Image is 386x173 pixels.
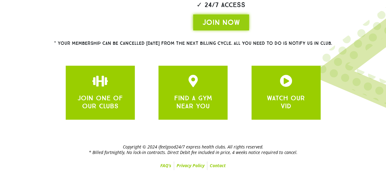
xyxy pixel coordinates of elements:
a: FAQ’s [158,161,174,170]
a: JOIN ONE OF OUR CLUBS [280,75,292,87]
h2: ✓ 24/7 Access [126,2,316,8]
nav: Menu [3,161,383,170]
a: JOIN ONE OF OUR CLUBS [94,75,106,87]
span: JOIN NOW [202,17,240,27]
h2: Copyright © 2024 ifeelgood24/7 express health clubs. All rights reserved. * Billed fortnightly, N... [3,144,383,155]
a: Contact [207,161,228,170]
a: JOIN NOW [193,14,249,30]
a: FIND A GYM NEAR YOU [174,94,212,110]
h2: * Your membership can be cancelled [DATE] from the next billing cycle. All you need to do is noti... [32,41,354,46]
a: JOIN ONE OF OUR CLUBS [77,94,123,110]
a: Privacy Policy [174,161,207,170]
a: WATCH OUR VID [267,94,305,110]
a: JOIN ONE OF OUR CLUBS [187,75,199,87]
